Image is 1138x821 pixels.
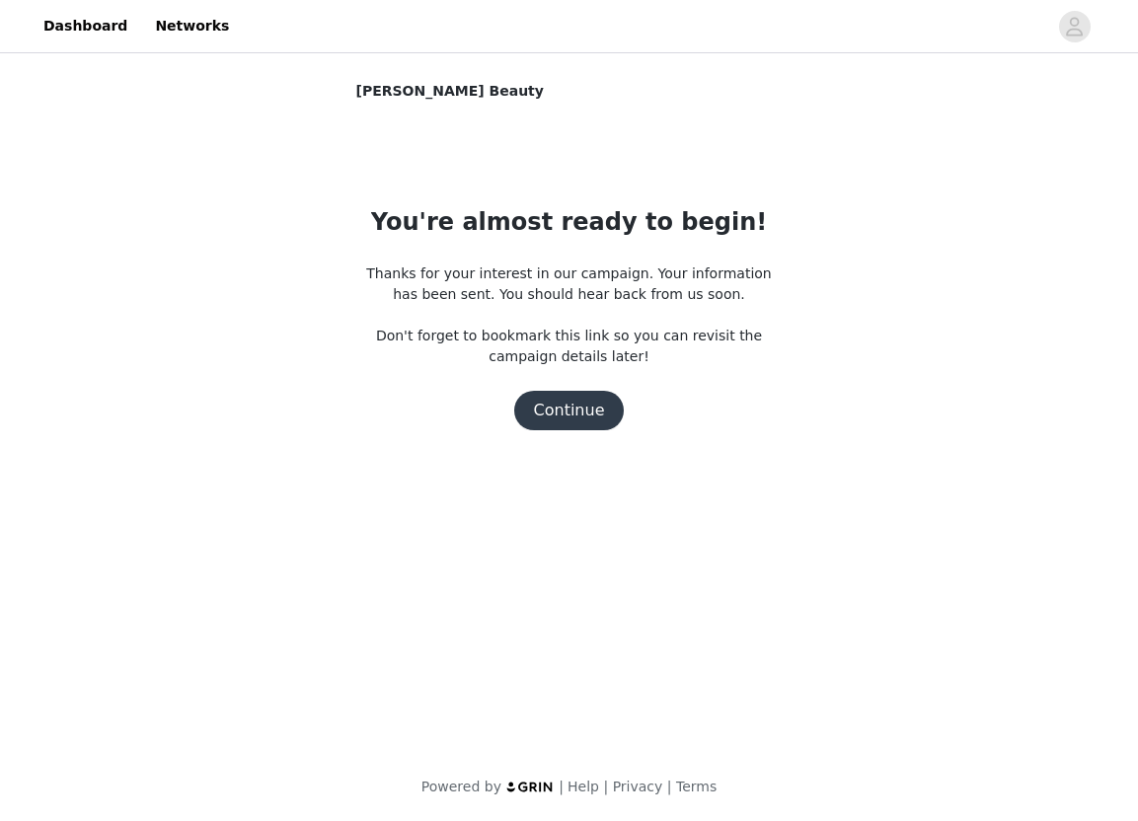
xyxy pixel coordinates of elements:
[676,779,717,794] a: Terms
[559,779,564,794] span: |
[568,779,599,794] a: Help
[1065,11,1084,42] div: avatar
[32,4,139,48] a: Dashboard
[667,779,672,794] span: |
[356,81,544,102] span: [PERSON_NAME] Beauty
[421,779,501,794] span: Powered by
[514,391,625,430] button: Continue
[603,779,608,794] span: |
[613,779,663,794] a: Privacy
[371,204,767,240] h1: You're almost ready to begin!
[143,4,241,48] a: Networks
[505,781,555,793] img: logo
[356,263,783,367] p: Thanks for your interest in our campaign. Your information has been sent. You should hear back fr...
